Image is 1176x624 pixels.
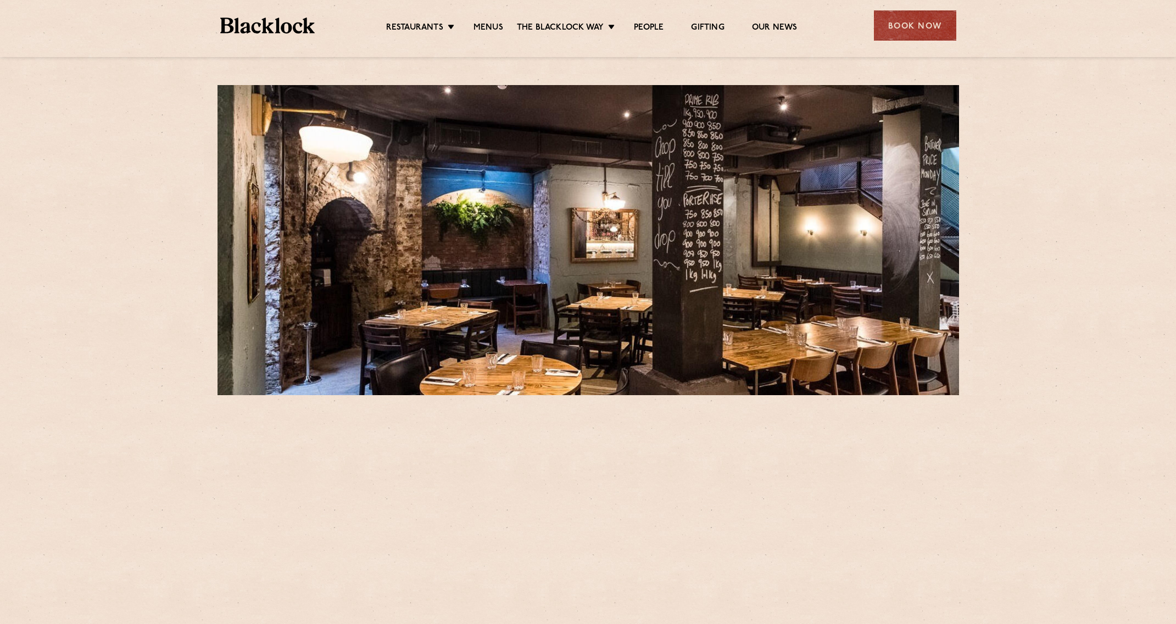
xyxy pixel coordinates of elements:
[874,10,956,41] div: Book Now
[634,23,664,35] a: People
[517,23,604,35] a: The Blacklock Way
[752,23,798,35] a: Our News
[473,23,503,35] a: Menus
[691,23,724,35] a: Gifting
[386,23,443,35] a: Restaurants
[220,18,315,33] img: BL_Textured_Logo-footer-cropped.svg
